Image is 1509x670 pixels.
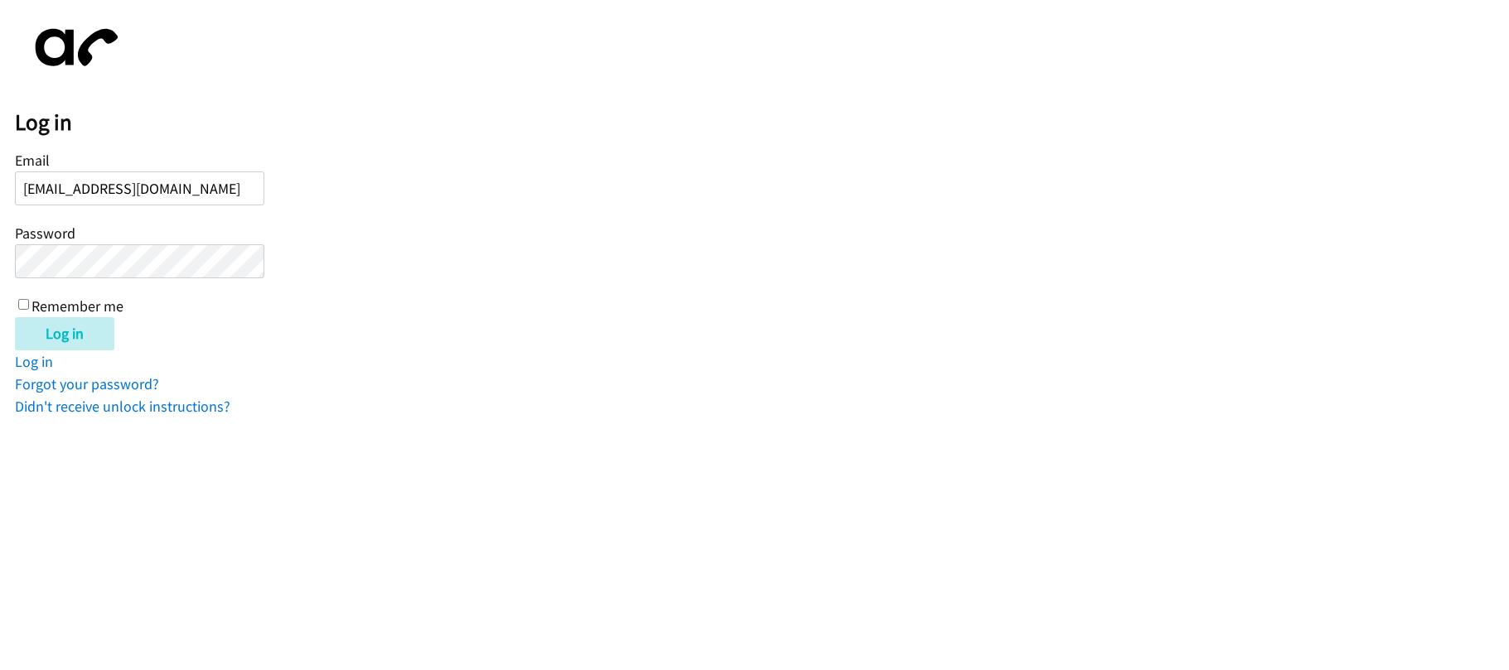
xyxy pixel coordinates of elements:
[15,15,131,80] img: aphone-8a226864a2ddd6a5e75d1ebefc011f4aa8f32683c2d82f3fb0802fe031f96514.svg
[15,224,75,243] label: Password
[31,296,123,316] label: Remember me
[15,317,114,350] input: Log in
[15,397,230,416] a: Didn't receive unlock instructions?
[15,151,50,170] label: Email
[15,352,53,371] a: Log in
[15,108,1509,137] h2: Log in
[15,374,159,393] a: Forgot your password?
